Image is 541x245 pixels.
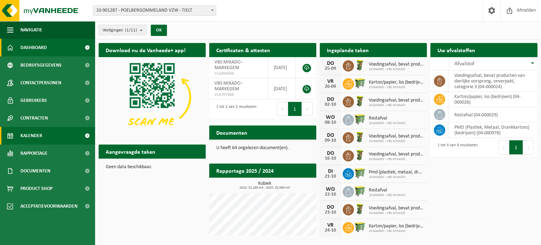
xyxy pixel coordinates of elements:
span: 10-901287 - POELBERGOMMELAND VZW - TIELT [93,5,216,16]
div: DO [323,61,337,66]
td: restafval (04-000029) [449,107,537,122]
h2: Aangevraagde taken [99,145,162,158]
h2: Certificaten & attesten [209,43,277,57]
img: WB-0660-HPE-GN-50 [354,113,366,125]
img: WB-0060-HPE-GN-50 [354,131,366,143]
td: karton/papier, los (bedrijven) (04-000026) [449,92,537,107]
span: 10-844065 - VBS MIKADO [369,139,423,143]
div: 24-10 [323,228,337,233]
div: VR [323,79,337,84]
img: WB-0660-HPE-GN-50 [354,77,366,89]
span: 10-844065 - VBS MIKADO [369,67,423,72]
h2: Documenten [209,125,254,139]
div: WO [323,115,337,120]
td: [DATE] [268,78,296,99]
h2: Download nu de Vanheede+ app! [99,43,193,57]
span: Karton/papier, los (bedrijven) [369,80,423,85]
a: Bekijk rapportage [264,177,316,191]
count: (1/11) [125,28,137,32]
span: Documenten [20,162,50,180]
span: 10-844065 - VBS MIKADO [369,211,423,215]
div: 16-10 [323,156,337,161]
img: WB-0660-HPE-GN-50 [354,221,366,233]
span: Restafval [369,188,405,193]
button: 1 [288,102,302,116]
button: 1 [509,140,523,154]
span: Kalender [20,127,42,145]
button: Next [523,140,534,154]
span: Voedingsafval, bevat producten van dierlijke oorsprong, onverpakt, categorie 3 [369,206,423,211]
p: U heeft 64 ongelezen document(en). [216,146,309,151]
span: 10-844065 - VBS MIKADO [369,85,423,90]
span: 10-844065 - VBS MIKADO [369,157,423,161]
h2: Uw afvalstoffen [430,43,482,57]
div: DO [323,151,337,156]
img: WB-0060-HPE-GN-50 [354,95,366,107]
span: Product Shop [20,180,52,197]
span: Acceptatievoorwaarden [20,197,77,215]
button: Previous [498,140,509,154]
div: 08-10 [323,120,337,125]
span: Pmd (plastiek, metaal, drankkartons) (bedrijven) [369,170,423,175]
td: [DATE] [268,57,296,78]
p: Geen data beschikbaar. [106,165,199,170]
div: WO [323,186,337,192]
div: 1 tot 4 van 4 resultaten [434,140,478,155]
div: DO [323,133,337,138]
div: 1 tot 2 van 2 resultaten [213,101,256,117]
span: Contactpersonen [20,74,61,92]
h3: Kubiek [213,181,316,190]
span: Gebruikers [20,92,47,109]
td: voedingsafval, bevat producten van dierlijke oorsprong, onverpakt, categorie 3 (04-000024) [449,71,537,92]
td: PMD (Plastiek, Metaal, Drankkartons) (bedrijven) (04-000978) [449,122,537,138]
span: 10-901287 - POELBERGOMMELAND VZW - TIELT [93,6,216,16]
span: VBS MIKADO - MARKEGEM [214,81,243,92]
div: 21-10 [323,174,337,179]
img: WB-0060-HPE-GN-50 [354,149,366,161]
span: 10-844065 - VBS MIKADO [369,175,423,179]
span: Rapportage [20,145,48,162]
img: WB-0660-HPE-GN-50 [354,185,366,197]
span: VLA707866 [214,92,263,98]
img: Download de VHEPlus App [99,57,206,137]
h2: Rapportage 2025 / 2024 [209,164,281,177]
div: 22-10 [323,192,337,197]
span: Bedrijfsgegevens [20,56,62,74]
div: 02-10 [323,102,337,107]
span: 2024: 32,280 m3 - 2025: 20,580 m3 [213,186,316,190]
span: Voedingsafval, bevat producten van dierlijke oorsprong, onverpakt, categorie 3 [369,62,423,67]
div: 23-10 [323,210,337,215]
span: 10-844065 - VBS MIKADO [369,193,405,197]
span: Afvalstof [454,61,474,67]
span: Voedingsafval, bevat producten van dierlijke oorsprong, onverpakt, categorie 3 [369,152,423,157]
button: OK [151,25,167,36]
span: 10-844065 - VBS MIKADO [369,103,423,108]
div: DI [323,169,337,174]
button: Previous [277,102,288,116]
span: Contracten [20,109,48,127]
span: Voedingsafval, bevat producten van dierlijke oorsprong, onverpakt, categorie 3 [369,134,423,139]
div: DO [323,204,337,210]
span: 10-844065 - VBS MIKADO [369,121,405,125]
span: VLA904566 [214,71,263,76]
h2: Ingeplande taken [320,43,376,57]
span: Vestigingen [102,25,137,36]
img: WB-0660-HPE-GN-50 [354,167,366,179]
span: 10-844065 - VBS MIKADO [369,229,423,233]
img: WB-0060-HPE-GN-50 [354,203,366,215]
div: 25-09 [323,66,337,71]
div: 09-10 [323,138,337,143]
div: 26-09 [323,84,337,89]
img: WB-0060-HPE-GN-50 [354,59,366,71]
button: Vestigingen(1/11) [99,25,147,35]
button: Next [302,102,313,116]
span: VBS MIKADO - MARKEGEM [214,60,243,71]
div: VR [323,222,337,228]
span: Navigatie [20,21,42,39]
span: Dashboard [20,39,47,56]
span: Voedingsafval, bevat producten van dierlijke oorsprong, onverpakt, categorie 3 [369,98,423,103]
span: Karton/papier, los (bedrijven) [369,223,423,229]
span: Restafval [369,116,405,121]
div: DO [323,97,337,102]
